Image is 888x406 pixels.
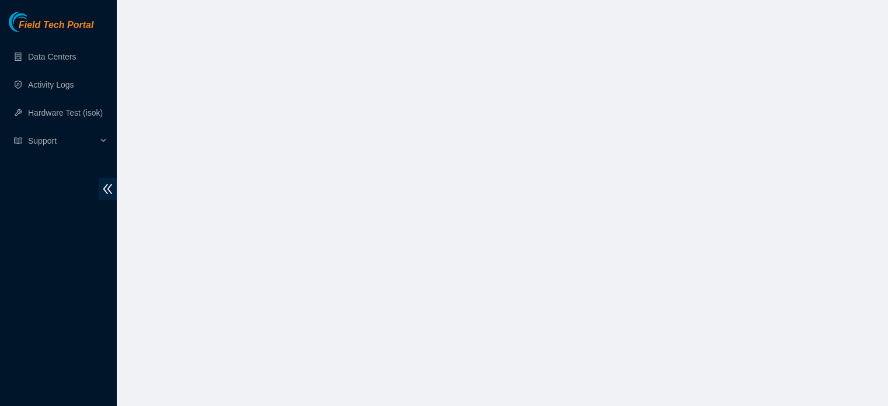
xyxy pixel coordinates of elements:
[14,137,22,145] span: read
[9,12,59,32] img: Akamai Technologies
[28,129,97,152] span: Support
[19,20,93,31] span: Field Tech Portal
[28,52,76,61] a: Data Centers
[28,80,74,89] a: Activity Logs
[99,178,117,200] span: double-left
[28,108,103,117] a: Hardware Test (isok)
[9,21,93,36] a: Akamai TechnologiesField Tech Portal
